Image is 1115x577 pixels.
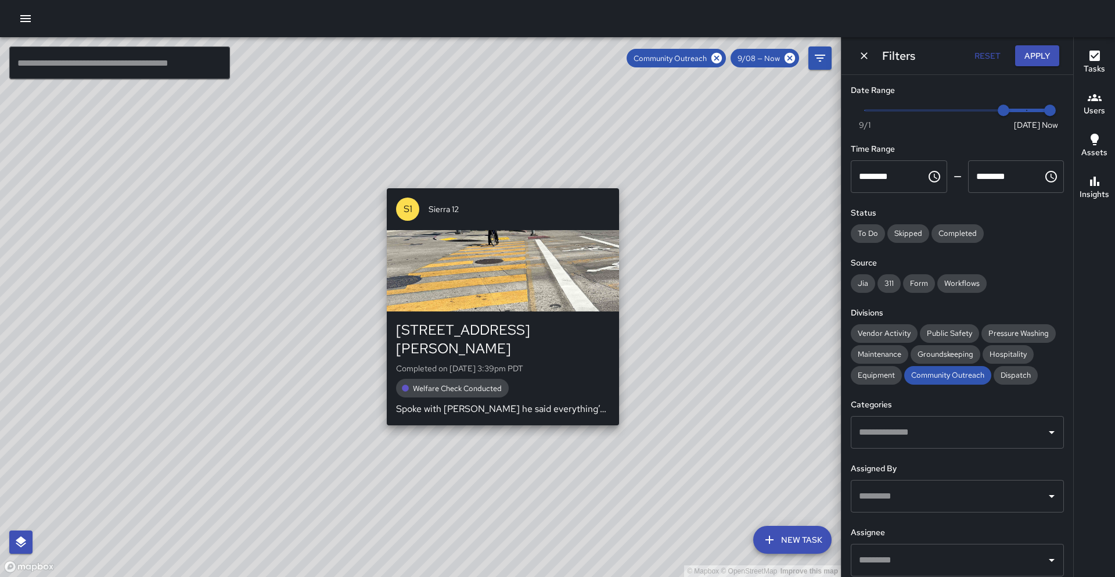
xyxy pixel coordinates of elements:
[931,228,984,238] span: Completed
[1074,84,1115,126] button: Users
[396,321,610,358] div: [STREET_ADDRESS][PERSON_NAME]
[1044,488,1060,504] button: Open
[920,328,979,338] span: Public Safety
[851,278,875,288] span: Jia
[1084,63,1105,76] h6: Tasks
[1074,167,1115,209] button: Insights
[396,402,610,416] p: Spoke with [PERSON_NAME] he said everything’s all right and he did not need any medical attention
[851,370,902,380] span: Equipment
[1080,188,1109,201] h6: Insights
[1014,119,1040,131] span: [DATE]
[851,463,1064,475] h6: Assigned By
[903,274,935,293] div: Form
[851,349,908,359] span: Maintenance
[851,224,885,243] div: To Do
[994,370,1038,380] span: Dispatch
[808,46,832,70] button: Filters
[981,328,1056,338] span: Pressure Washing
[1042,119,1058,131] span: Now
[969,45,1006,67] button: Reset
[983,349,1034,359] span: Hospitality
[387,188,619,425] button: S1Sierra 12[STREET_ADDRESS][PERSON_NAME]Completed on [DATE] 3:39pm PDTWelfare Check ConductedSpok...
[851,257,1064,270] h6: Source
[937,278,987,288] span: Workflows
[731,53,787,63] span: 9/08 — Now
[404,202,412,216] p: S1
[1040,165,1063,188] button: Choose time, selected time is 11:59 PM
[851,143,1064,156] h6: Time Range
[851,207,1064,220] h6: Status
[1084,105,1105,117] h6: Users
[851,274,875,293] div: Jia
[882,46,915,65] h6: Filters
[903,278,935,288] span: Form
[911,349,980,359] span: Groundskeeping
[429,203,610,215] span: Sierra 12
[1044,552,1060,568] button: Open
[1044,424,1060,440] button: Open
[851,324,918,343] div: Vendor Activity
[983,345,1034,364] div: Hospitality
[981,324,1056,343] div: Pressure Washing
[1015,45,1059,67] button: Apply
[877,278,901,288] span: 311
[887,228,929,238] span: Skipped
[904,370,991,380] span: Community Outreach
[911,345,980,364] div: Groundskeeping
[859,119,871,131] span: 9/1
[923,165,946,188] button: Choose time, selected time is 12:00 AM
[994,366,1038,385] div: Dispatch
[1074,126,1115,167] button: Assets
[851,228,885,238] span: To Do
[627,49,726,67] div: Community Outreach
[851,84,1064,97] h6: Date Range
[920,324,979,343] div: Public Safety
[396,363,610,374] p: Completed on [DATE] 3:39pm PDT
[887,224,929,243] div: Skipped
[753,526,832,554] button: New Task
[904,366,991,385] div: Community Outreach
[1081,146,1107,159] h6: Assets
[937,274,987,293] div: Workflows
[851,328,918,338] span: Vendor Activity
[627,53,714,63] span: Community Outreach
[855,47,873,64] button: Dismiss
[406,384,509,393] span: Welfare Check Conducted
[851,526,1064,539] h6: Assignee
[851,307,1064,320] h6: Divisions
[931,224,984,243] div: Completed
[851,366,902,385] div: Equipment
[731,49,799,67] div: 9/08 — Now
[1074,42,1115,84] button: Tasks
[877,274,901,293] div: 311
[851,345,908,364] div: Maintenance
[851,399,1064,411] h6: Categories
